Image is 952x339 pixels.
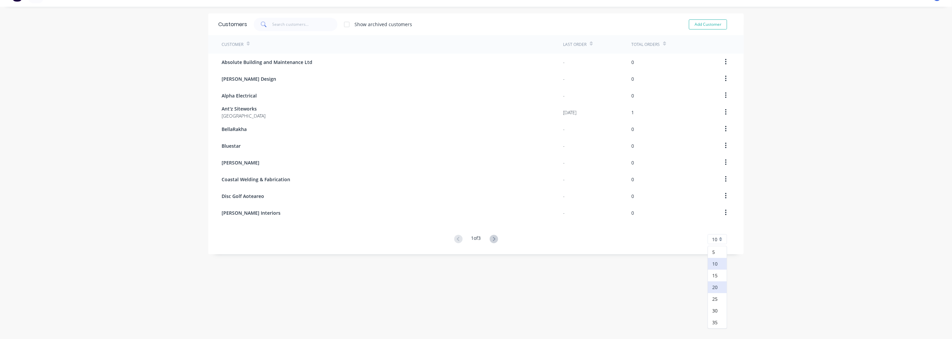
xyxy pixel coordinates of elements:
span: Ant'z Siteworks [222,105,265,112]
div: 25 [708,293,727,305]
div: 1 [631,109,634,116]
input: Search customers... [272,18,338,31]
div: Customers [218,20,247,28]
div: 0 [631,209,634,216]
div: - [563,92,565,99]
div: 15 [708,270,727,281]
span: [GEOGRAPHIC_DATA] [222,112,265,119]
div: 0 [631,126,634,133]
div: 30 [708,305,727,317]
div: - [563,209,565,216]
div: 0 [631,142,634,149]
span: BellaRakha [222,126,247,133]
div: - [563,75,565,82]
div: Total Orders [631,42,660,48]
div: Customer [222,42,243,48]
div: - [563,126,565,133]
span: Absolute Building and Maintenance Ltd [222,59,312,66]
div: 0 [631,193,634,200]
div: 0 [631,176,634,183]
div: Show archived customers [354,21,412,28]
div: - [563,159,565,166]
div: Last Order [563,42,586,48]
span: [PERSON_NAME] [222,159,259,166]
div: - [563,176,565,183]
span: Alpha Electrical [222,92,257,99]
div: - [563,59,565,66]
div: 5 [708,246,727,258]
div: 20 [708,281,727,293]
div: - [563,193,565,200]
div: 0 [631,159,634,166]
div: - [563,142,565,149]
span: Bluestar [222,142,241,149]
div: 0 [631,75,634,82]
span: Coastal Welding & Fabrication [222,176,290,183]
div: 35 [708,317,727,328]
span: [PERSON_NAME] Interiors [222,209,281,216]
div: 1 of 3 [471,234,481,244]
div: 0 [631,59,634,66]
span: [PERSON_NAME] Design [222,75,276,82]
button: Add Customer [689,19,727,29]
div: 0 [631,92,634,99]
div: 10 [708,258,727,270]
div: [DATE] [563,109,576,116]
span: 10 [712,236,717,243]
span: Disc Golf Aoteareo [222,193,264,200]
